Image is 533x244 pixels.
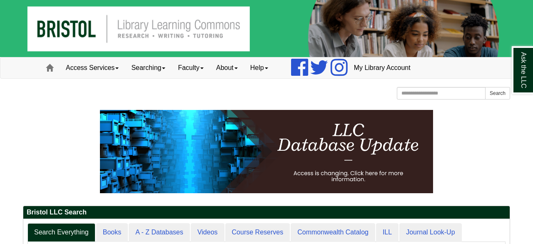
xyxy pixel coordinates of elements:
a: About [210,57,244,78]
a: Searching [125,57,172,78]
a: Faculty [172,57,210,78]
a: My Library Account [348,57,417,78]
a: Access Services [60,57,125,78]
a: Help [244,57,274,78]
a: Videos [191,223,224,242]
a: Journal Look-Up [399,223,461,242]
a: Course Reserves [225,223,290,242]
a: A - Z Databases [129,223,190,242]
a: Books [96,223,128,242]
button: Search [485,87,510,100]
h2: Bristol LLC Search [23,206,510,219]
img: HTML tutorial [100,110,433,193]
a: Search Everything [27,223,95,242]
a: ILL [376,223,399,242]
a: Commonwealth Catalog [291,223,375,242]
